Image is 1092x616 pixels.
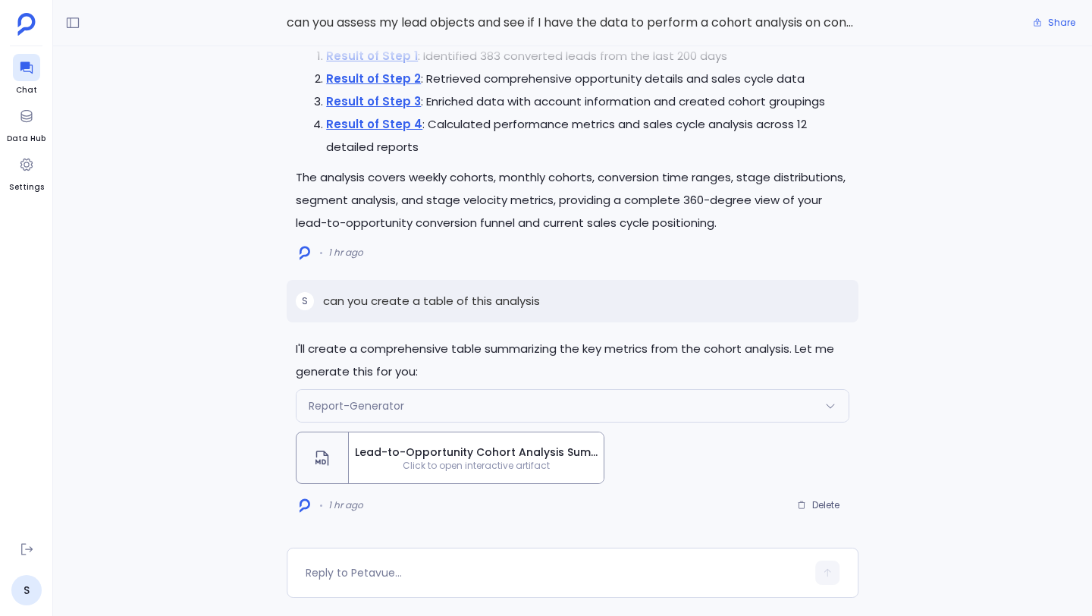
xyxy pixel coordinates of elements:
[7,133,45,145] span: Data Hub
[17,13,36,36] img: petavue logo
[13,84,40,96] span: Chat
[349,460,604,472] span: Click to open interactive artifact
[11,575,42,605] a: S
[812,499,839,511] span: Delete
[326,71,421,86] a: Result of Step 2
[328,247,363,259] span: 1 hr ago
[7,102,45,145] a: Data Hub
[300,246,310,260] img: logo
[326,93,421,109] a: Result of Step 3
[13,54,40,96] a: Chat
[326,90,849,113] li: : Enriched data with account information and created cohort groupings
[1024,12,1084,33] button: Share
[302,295,308,307] span: S
[300,498,310,513] img: logo
[296,432,604,484] button: Lead-to-Opportunity Cohort Analysis Summary TableClick to open interactive artifact
[1048,17,1075,29] span: Share
[9,151,44,193] a: Settings
[309,398,404,413] span: Report-Generator
[296,338,849,383] p: I'll create a comprehensive table summarizing the key metrics from the cohort analysis. Let me ge...
[787,494,849,517] button: Delete
[355,445,598,460] span: Lead-to-Opportunity Cohort Analysis Summary Table
[326,116,422,132] a: Result of Step 4
[9,181,44,193] span: Settings
[323,292,540,310] p: can you create a table of this analysis
[287,13,858,33] span: can you assess my lead objects and see if I have the data to perform a cohort analysis on convers...
[326,68,849,90] li: : Retrieved comprehensive opportunity details and sales cycle data
[328,499,363,511] span: 1 hr ago
[296,166,849,234] p: The analysis covers weekly cohorts, monthly cohorts, conversion time ranges, stage distributions,...
[326,113,849,159] li: : Calculated performance metrics and sales cycle analysis across 12 detailed reports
